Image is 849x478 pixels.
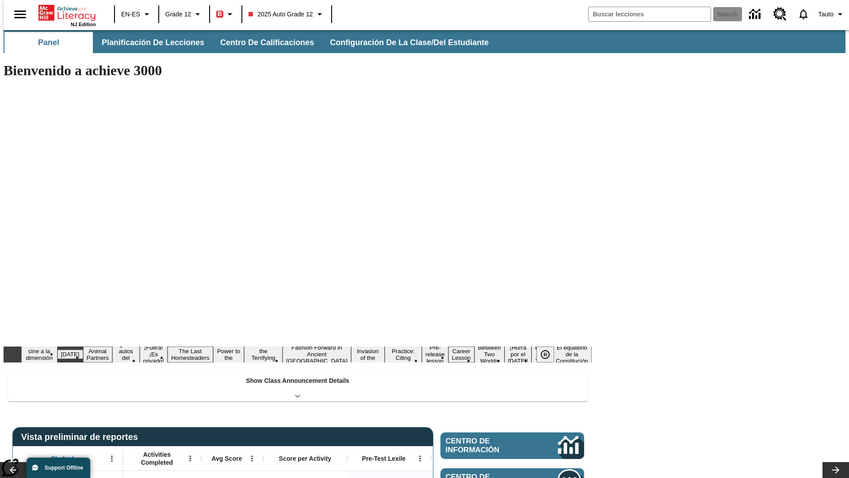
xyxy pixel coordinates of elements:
[121,10,140,19] span: EN-ES
[244,340,283,369] button: Slide 8 Attack of the Terrifying Tomatoes
[362,455,406,463] span: Pre-Test Lexile
[218,8,222,19] span: B
[8,371,587,401] div: Show Class Announcement Details
[768,2,792,26] a: Centro de recursos, Se abrirá en una pestaña nueva.
[589,7,711,21] input: search field
[7,1,33,27] button: Abrir el menú lateral
[165,10,191,19] span: Grade 12
[213,6,239,22] button: Boost El color de la clase es rojo. Cambiar el color de la clase.
[162,6,207,22] button: Grado: Grade 12, Elige un grado
[351,340,385,369] button: Slide 10 The Invasion of the Free CD
[112,340,140,369] button: Slide 4 ¿Los autos del futuro?
[792,3,815,26] a: Notificaciones
[140,343,168,366] button: Slide 5 ¡Fuera! ¡Es privado!
[128,451,186,466] span: Activities Completed
[505,343,532,366] button: Slide 15 ¡Hurra por el Día de la Constitución!
[245,452,259,465] button: Abrir menú
[118,6,156,22] button: Language: EN-ES, Selecciona un idioma
[552,343,592,366] button: Slide 17 El equilibrio de la Constitución
[83,347,112,362] button: Slide 3 Animal Partners
[246,376,349,385] p: Show Class Announcement Details
[283,343,351,366] button: Slide 9 Fashion Forward in Ancient Rome
[71,22,96,27] span: NJ Edition
[440,432,584,459] a: Centro de información
[536,347,563,362] div: Pausar
[413,452,427,465] button: Abrir menú
[21,340,57,369] button: Slide 1 Llevar el cine a la dimensión X
[446,437,528,455] span: Centro de información
[105,452,119,465] button: Abrir menú
[4,30,845,53] div: Subbarra de navegación
[249,10,313,19] span: 2025 Auto Grade 12
[21,432,142,442] span: Vista preliminar de reportes
[744,2,768,27] a: Centro de información
[474,343,505,366] button: Slide 14 Between Two Worlds
[184,452,197,465] button: Abrir menú
[822,462,849,478] button: Carrusel de lecciones, seguir
[818,10,834,19] span: Tauto
[211,455,242,463] span: Avg Score
[213,32,321,53] button: Centro de calificaciones
[536,347,554,362] button: Pausar
[532,343,552,366] button: Slide 16 Point of View
[168,347,213,362] button: Slide 6 The Last Homesteaders
[57,350,83,359] button: Slide 2 Día del Trabajo
[279,455,332,463] span: Score per Activity
[51,455,74,463] span: Student
[4,32,93,53] button: Panel
[4,32,497,53] div: Subbarra de navegación
[323,32,496,53] button: Configuración de la clase/del estudiante
[815,6,849,22] button: Perfil/Configuración
[38,3,96,27] div: Portada
[245,6,328,22] button: Class: 2025 Auto Grade 12, Selecciona una clase
[27,458,90,478] button: Support Offline
[448,347,474,362] button: Slide 13 Career Lesson
[213,340,245,369] button: Slide 7 Solar Power to the People
[4,62,592,79] h1: Bienvenido a achieve 3000
[422,343,448,366] button: Slide 12 Pre-release lesson
[95,32,211,53] button: Planificación de lecciones
[385,340,422,369] button: Slide 11 Mixed Practice: Citing Evidence
[45,465,83,471] span: Support Offline
[38,4,96,22] a: Portada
